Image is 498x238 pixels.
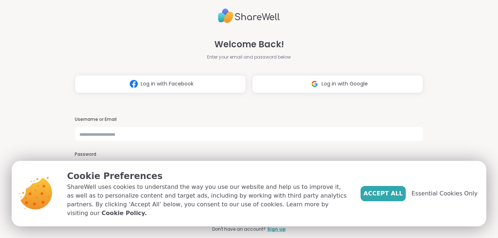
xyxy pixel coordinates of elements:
span: Log in with Facebook [141,80,194,88]
p: Cookie Preferences [67,170,349,183]
button: Log in with Facebook [75,75,246,93]
span: Log in with Google [322,80,368,88]
button: Accept All [361,186,406,201]
button: Log in with Google [252,75,423,93]
p: ShareWell uses cookies to understand the way you use our website and help us to improve it, as we... [67,183,349,218]
span: Essential Cookies Only [412,189,478,198]
a: Cookie Policy. [101,209,147,218]
a: Sign up [267,226,286,233]
img: ShareWell Logo [218,5,280,26]
span: Accept All [363,189,403,198]
span: Don't have an account? [212,226,266,233]
img: ShareWell Logomark [308,77,322,91]
span: Enter your email and password below [207,54,291,60]
h3: Password [75,151,423,158]
img: ShareWell Logomark [127,77,141,91]
h3: Username or Email [75,116,423,123]
span: Welcome Back! [214,38,284,51]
